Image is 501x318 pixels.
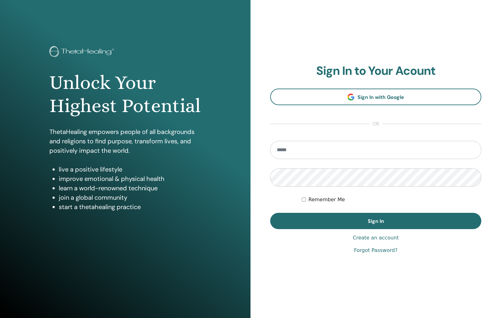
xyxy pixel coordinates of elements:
[270,89,481,105] a: Sign In with Google
[59,193,201,202] li: join a global community
[59,165,201,174] li: live a positive lifestyle
[302,196,481,203] div: Keep me authenticated indefinitely or until I manually logout
[368,218,384,224] span: Sign In
[369,120,382,128] span: or
[357,94,404,100] span: Sign In with Google
[354,247,397,254] a: Forgot Password?
[270,213,481,229] button: Sign In
[49,71,201,118] h1: Unlock Your Highest Potential
[308,196,345,203] label: Remember Me
[59,183,201,193] li: learn a world-renowned technique
[49,127,201,155] p: ThetaHealing empowers people of all backgrounds and religions to find purpose, transform lives, a...
[353,234,399,242] a: Create an account
[270,64,481,78] h2: Sign In to Your Acount
[59,174,201,183] li: improve emotional & physical health
[59,202,201,212] li: start a thetahealing practice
